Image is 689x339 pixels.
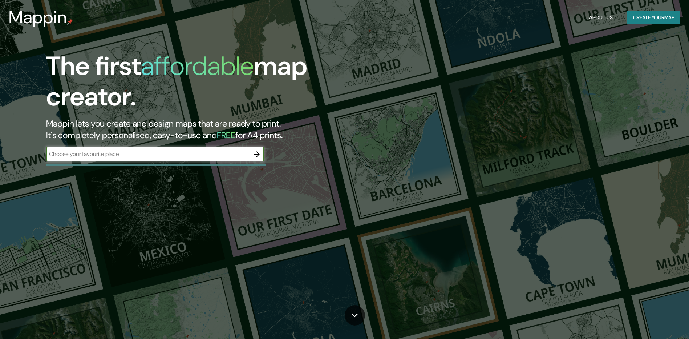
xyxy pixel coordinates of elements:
[67,19,73,25] img: mappin-pin
[46,51,391,118] h1: The first map creator.
[46,118,391,141] h2: Mappin lets you create and design maps that are ready to print. It's completely personalised, eas...
[627,11,680,24] button: Create yourmap
[586,11,616,24] button: About Us
[46,150,250,158] input: Choose your favourite place
[9,7,67,28] h3: Mappin
[141,49,254,83] h1: affordable
[217,129,235,141] h5: FREE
